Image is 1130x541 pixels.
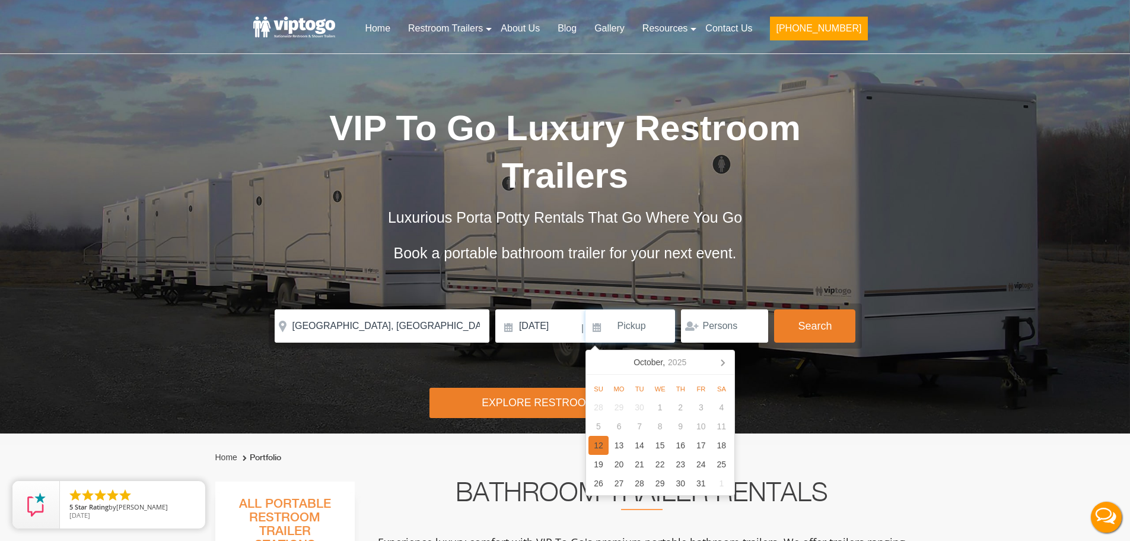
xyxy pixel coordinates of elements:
div: 25 [711,455,732,474]
li:  [118,488,132,502]
div: 26 [588,474,609,493]
img: Review Rating [24,493,48,517]
div: Tu [629,382,650,396]
span: | [581,309,584,347]
div: 9 [670,417,691,436]
div: 28 [588,398,609,417]
span: Star Rating [75,502,109,511]
div: 19 [588,455,609,474]
li:  [106,488,120,502]
i: 2025 [668,355,686,369]
li: Portfolio [240,451,281,465]
a: Gallery [585,15,634,42]
li:  [68,488,82,502]
span: [PERSON_NAME] [116,502,168,511]
div: 27 [609,474,629,493]
div: 28 [629,474,650,493]
a: Home [356,15,399,42]
div: October, [629,353,691,372]
div: 21 [629,455,650,474]
div: 10 [691,417,712,436]
span: Luxurious Porta Potty Rentals That Go Where You Go [388,209,742,226]
a: Restroom Trailers [399,15,492,42]
div: 16 [670,436,691,455]
a: [PHONE_NUMBER] [761,15,876,48]
span: Book a portable bathroom trailer for your next event. [393,245,736,261]
div: Su [588,382,609,396]
div: 6 [609,417,629,436]
input: Pickup [585,309,676,343]
div: 29 [609,398,629,417]
div: 13 [609,436,629,455]
div: Fr [691,382,712,396]
div: 31 [691,474,712,493]
div: 4 [711,398,732,417]
div: Explore Restroom Trailers [429,388,701,418]
button: [PHONE_NUMBER] [770,17,867,40]
button: Search [774,309,855,343]
h2: Bathroom Trailer Rentals [371,482,913,510]
div: 15 [650,436,670,455]
div: 11 [711,417,732,436]
li:  [81,488,95,502]
span: by [69,504,196,512]
input: Delivery [495,309,580,343]
span: 5 [69,502,73,511]
div: 14 [629,436,650,455]
li:  [93,488,107,502]
a: Home [215,453,237,462]
div: 20 [609,455,629,474]
a: Contact Us [696,15,761,42]
div: 7 [629,417,650,436]
input: Where do you need your restroom? [275,309,489,343]
div: Sa [711,382,732,396]
div: 2 [670,398,691,417]
div: 1 [711,474,732,493]
div: 30 [670,474,691,493]
span: VIP To Go Luxury Restroom Trailers [329,108,801,195]
div: 22 [650,455,670,474]
span: [DATE] [69,511,90,520]
div: 30 [629,398,650,417]
div: 24 [691,455,712,474]
div: 8 [650,417,670,436]
div: 23 [670,455,691,474]
button: Live Chat [1083,493,1130,541]
div: 12 [588,436,609,455]
a: Resources [634,15,696,42]
div: 29 [650,474,670,493]
a: Blog [549,15,585,42]
div: Mo [609,382,629,396]
div: 3 [691,398,712,417]
div: 1 [650,398,670,417]
div: 5 [588,417,609,436]
div: 17 [691,436,712,455]
input: Persons [681,309,768,343]
div: We [650,382,670,396]
div: 18 [711,436,732,455]
div: Th [670,382,691,396]
a: About Us [492,15,549,42]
